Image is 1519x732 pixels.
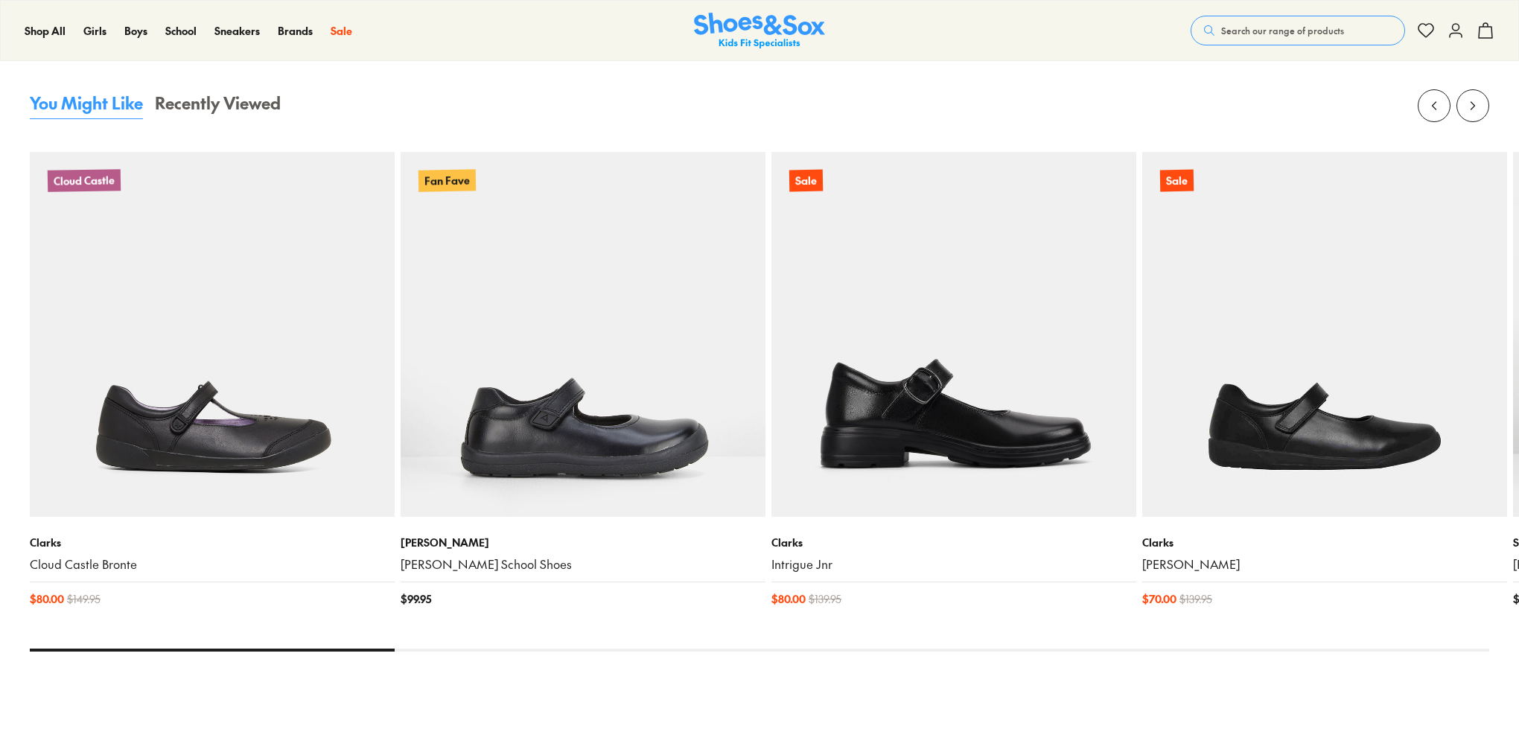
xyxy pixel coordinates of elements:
p: Sale [789,170,823,192]
a: Sale [331,23,352,39]
a: Sneakers [214,23,260,39]
span: Shop All [25,23,66,38]
img: SNS_Logo_Responsive.svg [694,13,825,49]
a: [PERSON_NAME] [1142,556,1507,573]
a: Boys [124,23,147,39]
p: Clarks [30,535,395,550]
span: Girls [83,23,106,38]
span: $ 80.00 [30,591,64,607]
a: [PERSON_NAME] School Shoes [401,556,765,573]
span: $ 70.00 [1142,591,1176,607]
span: School [165,23,197,38]
span: $ 99.95 [401,591,431,607]
span: Boys [124,23,147,38]
a: Shop All [25,23,66,39]
a: Cloud Castle Bronte [30,556,395,573]
span: Search our range of products [1221,24,1344,37]
p: Clarks [1142,535,1507,550]
p: Sale [1160,170,1194,192]
span: Sneakers [214,23,260,38]
p: Fan Fave [418,169,476,191]
button: Search our range of products [1191,16,1405,45]
a: Cloud Castle [30,152,395,517]
span: Brands [278,23,313,38]
a: School [165,23,197,39]
span: $ 149.95 [67,591,101,607]
a: Intrigue Jnr [771,556,1136,573]
button: You Might Like [30,91,143,119]
a: Shoes & Sox [694,13,825,49]
span: Sale [331,23,352,38]
a: Girls [83,23,106,39]
p: [PERSON_NAME] [401,535,765,550]
span: $ 139.95 [809,591,841,607]
span: $ 139.95 [1179,591,1212,607]
p: Clarks [771,535,1136,550]
button: Recently Viewed [155,91,281,119]
span: $ 80.00 [771,591,806,607]
p: Cloud Castle [48,169,121,192]
a: Brands [278,23,313,39]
